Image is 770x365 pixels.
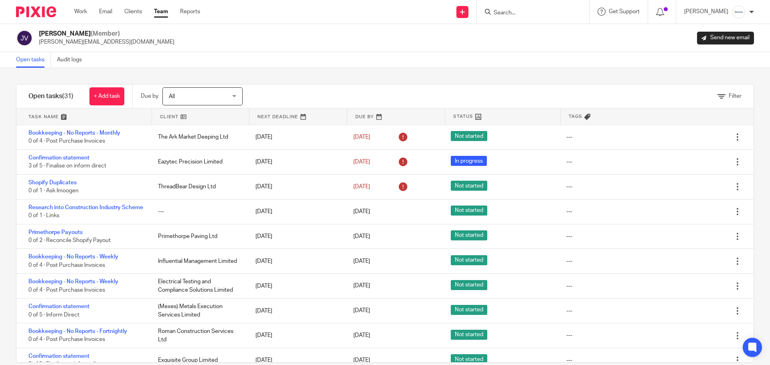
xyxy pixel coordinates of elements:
[451,255,487,265] span: Not started
[566,282,572,290] div: ---
[493,10,565,17] input: Search
[91,30,120,37] span: (Member)
[16,30,33,46] img: svg%3E
[28,279,118,284] a: Bookkeeping - No Reports - Weekly
[566,133,572,141] div: ---
[28,205,143,210] a: Research into Construction Industry Scheme
[150,274,247,298] div: Electrical Testing and Compliance Solutions Limited
[451,181,487,191] span: Not started
[150,253,247,269] div: Influential Management Limited
[28,180,77,186] a: Shopify Duplicates
[566,183,572,191] div: ---
[247,129,345,145] div: [DATE]
[28,337,105,343] span: 0 of 4 · Post Purchase Invoices
[28,130,120,136] a: Bookkeeping - No Reports - Monthly
[451,354,487,364] span: Not started
[451,280,487,290] span: Not started
[169,94,175,99] span: All
[16,52,51,68] a: Open tasks
[247,179,345,195] div: [DATE]
[451,156,487,166] span: In progress
[141,92,158,100] p: Due by
[150,154,247,170] div: Eazytec Precision Limited
[353,134,370,140] span: [DATE]
[28,353,89,359] a: Confirmation statement
[353,159,370,165] span: [DATE]
[566,331,572,339] div: ---
[247,204,345,220] div: [DATE]
[353,258,370,264] span: [DATE]
[609,9,640,14] span: Get Support
[28,163,106,169] span: 3 of 5 · Finalise on inform direct
[732,6,745,18] img: Infinity%20Logo%20with%20Whitespace%20.png
[180,8,200,16] a: Reports
[150,129,247,145] div: The Ark Market Deeping Ltd
[150,179,247,195] div: ThreadBear Design Ltd
[28,155,89,161] a: Confirmation statement
[154,8,168,16] a: Team
[28,230,83,235] a: Primethorpe Payouts
[729,93,742,99] span: Filter
[353,184,370,190] span: [DATE]
[451,305,487,315] span: Not started
[566,257,572,265] div: ---
[28,188,79,194] span: 0 of 1 · Ask Imoogen
[150,228,247,244] div: Primethorpe Paving Ltd
[566,232,572,240] div: ---
[566,307,572,315] div: ---
[353,209,370,214] span: [DATE]
[451,230,487,240] span: Not started
[451,330,487,340] span: Not started
[247,278,345,294] div: [DATE]
[150,323,247,348] div: Roman Construction Services Ltd
[247,253,345,269] div: [DATE]
[353,283,370,289] span: [DATE]
[566,158,572,166] div: ---
[28,312,79,318] span: 0 of 5 · Inform Direct
[353,357,370,363] span: [DATE]
[353,234,370,239] span: [DATE]
[247,154,345,170] div: [DATE]
[74,8,87,16] a: Work
[684,8,728,16] p: [PERSON_NAME]
[89,87,124,105] a: + Add task
[39,30,174,38] h2: [PERSON_NAME]
[247,327,345,343] div: [DATE]
[57,52,88,68] a: Audit logs
[124,8,142,16] a: Clients
[28,92,73,101] h1: Open tasks
[150,204,247,220] div: ---
[28,304,89,309] a: Confirmation statement
[566,208,572,216] div: ---
[353,308,370,314] span: [DATE]
[697,32,754,44] a: Send new email
[62,93,73,99] span: (31)
[569,113,582,120] span: Tags
[247,303,345,319] div: [DATE]
[353,333,370,339] span: [DATE]
[150,298,247,323] div: (Mexes) Metals Execution Services Limited
[16,6,56,17] img: Pixie
[566,356,572,364] div: ---
[28,139,105,144] span: 0 of 4 · Post Purchase Invoices
[28,329,127,334] a: Bookkeeping - No Reports - Fortnightly
[28,262,105,268] span: 0 of 4 · Post Purchase Invoices
[39,38,174,46] p: [PERSON_NAME][EMAIL_ADDRESS][DOMAIN_NAME]
[451,131,487,141] span: Not started
[247,228,345,244] div: [DATE]
[28,287,105,293] span: 0 of 4 · Post Purchase Invoices
[28,254,118,260] a: Bookkeeping - No Reports - Weekly
[451,206,487,216] span: Not started
[28,238,111,243] span: 0 of 2 · Reconcile Shopify Payout
[453,113,473,120] span: Status
[99,8,112,16] a: Email
[28,213,59,218] span: 0 of 1 · Links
